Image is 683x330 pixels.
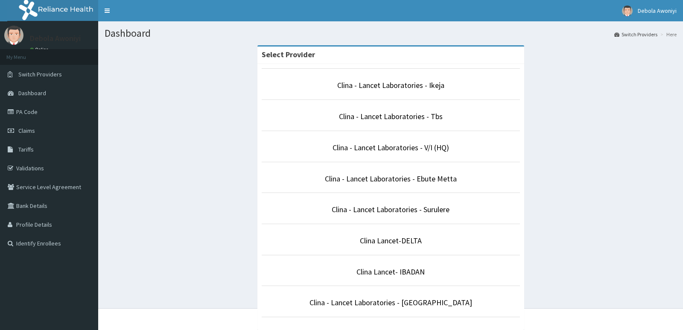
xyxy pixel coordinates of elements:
[18,146,34,153] span: Tariffs
[30,47,50,53] a: Online
[18,70,62,78] span: Switch Providers
[262,50,315,59] strong: Select Provider
[356,267,425,277] a: Clina Lancet- IBADAN
[30,35,81,42] p: Debola Awoniyi
[339,111,443,121] a: Clina - Lancet Laboratories - Tbs
[658,31,677,38] li: Here
[105,28,677,39] h1: Dashboard
[622,6,633,16] img: User Image
[333,143,449,152] a: Clina - Lancet Laboratories - V/I (HQ)
[4,26,23,45] img: User Image
[18,89,46,97] span: Dashboard
[18,127,35,134] span: Claims
[614,31,657,38] a: Switch Providers
[309,298,472,307] a: Clina - Lancet Laboratories - [GEOGRAPHIC_DATA]
[360,236,422,245] a: Clina Lancet-DELTA
[325,174,457,184] a: Clina - Lancet Laboratories - Ebute Metta
[332,204,449,214] a: Clina - Lancet Laboratories - Surulere
[337,80,444,90] a: Clina - Lancet Laboratories - Ikeja
[638,7,677,15] span: Debola Awoniyi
